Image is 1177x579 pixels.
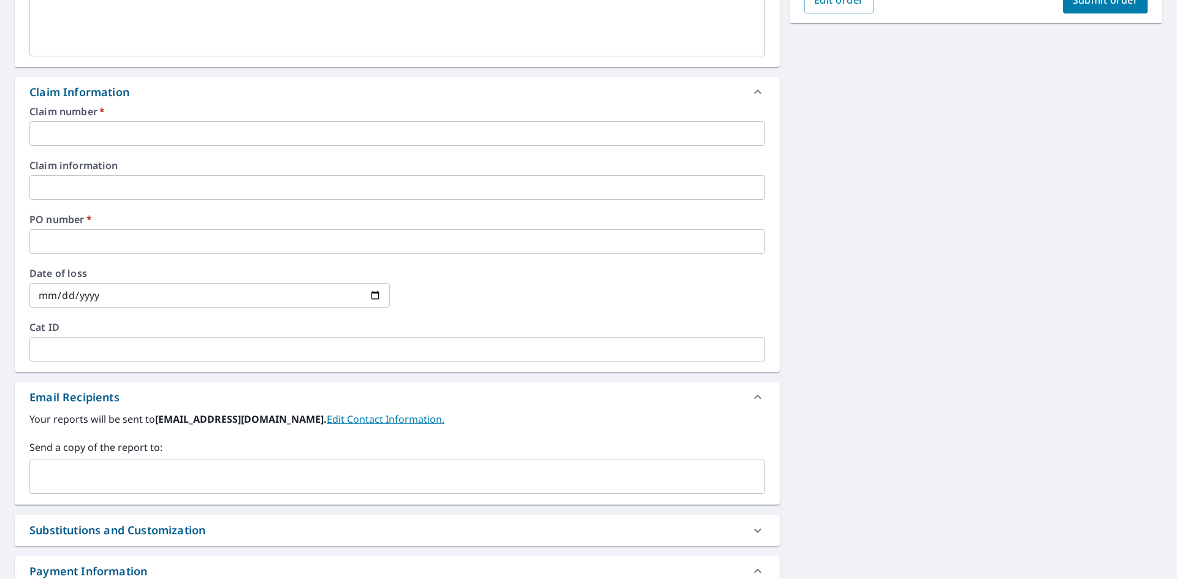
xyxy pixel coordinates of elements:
[29,322,765,332] label: Cat ID
[29,84,129,100] div: Claim Information
[29,389,120,406] div: Email Recipients
[29,268,390,278] label: Date of loss
[29,214,765,224] label: PO number
[29,107,765,116] label: Claim number
[29,412,765,426] label: Your reports will be sent to
[327,412,444,426] a: EditContactInfo
[15,77,780,107] div: Claim Information
[15,382,780,412] div: Email Recipients
[29,440,765,455] label: Send a copy of the report to:
[29,522,205,539] div: Substitutions and Customization
[15,515,780,546] div: Substitutions and Customization
[29,161,765,170] label: Claim information
[155,412,327,426] b: [EMAIL_ADDRESS][DOMAIN_NAME].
